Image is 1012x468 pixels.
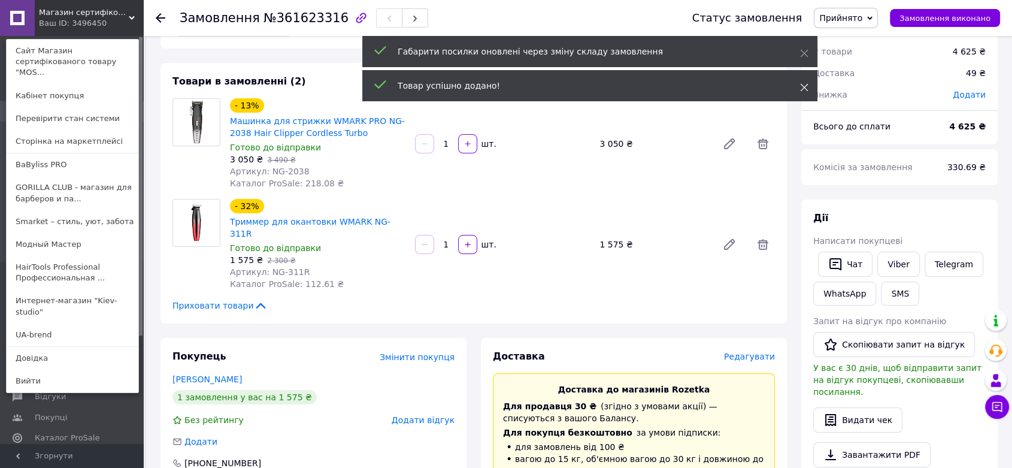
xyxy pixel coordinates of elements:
[813,68,855,78] span: Доставка
[813,282,876,306] a: WhatsApp
[7,84,138,107] a: Кабінет покупця
[230,279,344,289] span: Каталог ProSale: 112.61 ₴
[692,12,802,24] div: Статус замовлення
[172,76,306,87] span: Товари в замовленні (2)
[184,437,217,446] span: Додати
[819,13,862,23] span: Прийнято
[503,428,632,437] span: Для покупця безкоштовно
[7,40,138,84] a: Сайт Магазин сертифікованого товару "MOS...
[751,233,775,256] span: Видалити
[813,236,902,246] span: Написати покупцеві
[230,179,344,188] span: Каталог ProSale: 218.08 ₴
[7,176,138,210] a: GORILLA CLUB - магазин для барберов и па...
[230,116,405,138] a: Машинка для стрижки WMARK PRO NG-2038 Hair Clipper Cordless Turbo
[39,7,129,18] span: Магазин сертифікованого товару "MOSERSHOP" в Україні
[877,252,919,277] a: Viber
[595,135,713,152] div: 3 050 ₴
[380,352,455,362] span: Змінити покупця
[503,400,765,424] div: (згідно з умовами акції) — списуються з вашого Балансу.
[173,99,220,146] img: Машинка для стрижки WMARK PRO NG-2038 Hair Clipper Cordless Turbo
[398,46,770,58] div: Габарити посилки оновлені через зміну складу замовлення
[813,363,981,397] span: У вас є 30 днів, щоб відправити запит на відгук покупцеві, скопіювавши посилання.
[881,282,919,306] button: SMS
[173,200,220,246] img: Триммер для окантовки WMARK NG-311R
[35,412,67,423] span: Покупці
[947,162,986,172] span: 330.69 ₴
[230,98,264,113] div: - 13%
[478,238,498,250] div: шт.
[35,391,66,402] span: Відгуки
[503,401,596,411] span: Для продавця 30 ₴
[813,442,931,467] a: Завантажити PDF
[267,156,295,164] span: 3 490 ₴
[953,90,986,99] span: Додати
[398,80,770,92] div: Товар успішно додано!
[172,390,317,404] div: 1 замовлення у вас на 1 575 ₴
[263,11,349,25] span: №361623316
[813,47,852,56] span: 2 товари
[230,199,264,213] div: - 32%
[558,385,710,394] span: Доставка до магазинів Rozetka
[890,9,1000,27] button: Замовлення виконано
[724,352,775,361] span: Редагувати
[7,324,138,346] a: UA-brend
[172,375,242,384] a: [PERSON_NAME]
[7,130,138,153] a: Сторінка на маркетплейсі
[35,433,99,443] span: Каталог ProSale
[985,395,1009,419] button: Чат з покупцем
[953,46,986,58] div: 4 625 ₴
[230,217,390,238] a: Триммер для окантовки WMARK NG-311R
[717,132,741,156] a: Редагувати
[813,162,913,172] span: Комісія за замовлення
[392,415,455,425] span: Додати відгук
[813,316,946,326] span: Запит на відгук про компанію
[7,289,138,323] a: Интернет-магазин "Kiev-studio"
[156,12,165,24] div: Повернутися назад
[180,11,260,25] span: Замовлення
[813,407,902,433] button: Видати чек
[813,122,890,131] span: Всього до сплати
[230,267,310,277] span: Артикул: NG-311R
[813,90,847,99] span: Знижка
[717,233,741,256] a: Редагувати
[230,255,263,265] span: 1 575 ₴
[7,233,138,256] a: Модный Мастер
[595,236,713,253] div: 1 575 ₴
[184,415,244,425] span: Без рейтингу
[7,210,138,233] a: Smarket – стиль, уют, забота
[267,256,295,265] span: 2 300 ₴
[503,427,765,439] div: за умови підписки:
[813,212,828,224] span: Дії
[230,167,310,176] span: Артикул: NG-2038
[899,14,990,23] span: Замовлення виконано
[925,252,983,277] a: Telegram
[230,155,263,164] span: 3 050 ₴
[230,143,321,152] span: Готово до відправки
[7,107,138,130] a: Перевірити стан системи
[813,332,975,357] button: Скопіювати запит на відгук
[478,138,498,150] div: шт.
[172,300,268,312] span: Приховати товари
[230,243,321,253] span: Готово до відправки
[751,132,775,156] span: Видалити
[7,347,138,370] a: Довідка
[7,370,138,392] a: Вийти
[949,122,986,131] b: 4 625 ₴
[172,351,226,362] span: Покупець
[503,441,765,453] li: для замовлень від 100 ₴
[818,252,872,277] button: Чат
[959,60,993,86] div: 49 ₴
[7,153,138,176] a: BaByliss PRO
[39,18,89,29] div: Ваш ID: 3496450
[7,256,138,289] a: HairTools Professional Профессиональная ...
[493,351,545,362] span: Доставка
